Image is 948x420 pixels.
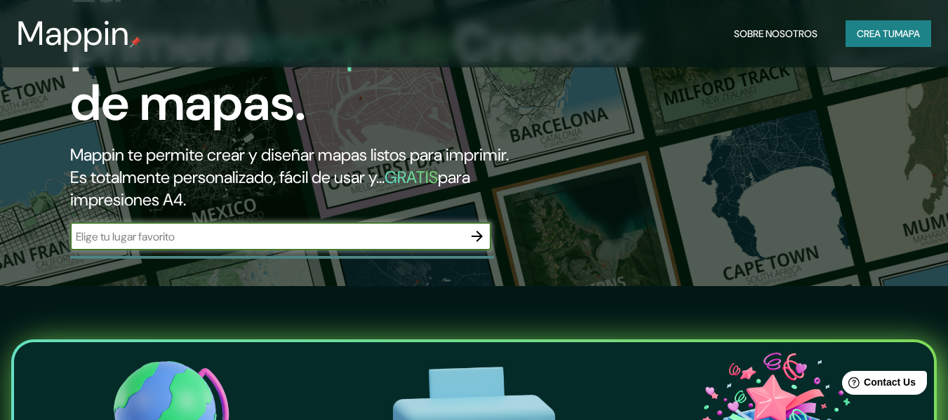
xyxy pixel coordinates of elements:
img: pin de mapeo [130,36,141,48]
font: para impresiones A4. [70,166,470,210]
font: Crea tu [857,27,895,40]
button: Crea tumapa [846,20,931,47]
font: Es totalmente personalizado, fácil de usar y... [70,166,385,188]
font: Mappin [17,11,130,55]
iframe: Help widget launcher [823,365,933,405]
input: Elige tu lugar favorito [70,229,463,245]
font: mapa [895,27,920,40]
font: Creador de mapas. [70,11,641,135]
font: GRATIS [385,166,438,188]
font: Sobre nosotros [734,27,817,40]
font: Mappin te permite crear y diseñar mapas listos para imprimir. [70,144,509,165]
button: Sobre nosotros [728,20,823,47]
